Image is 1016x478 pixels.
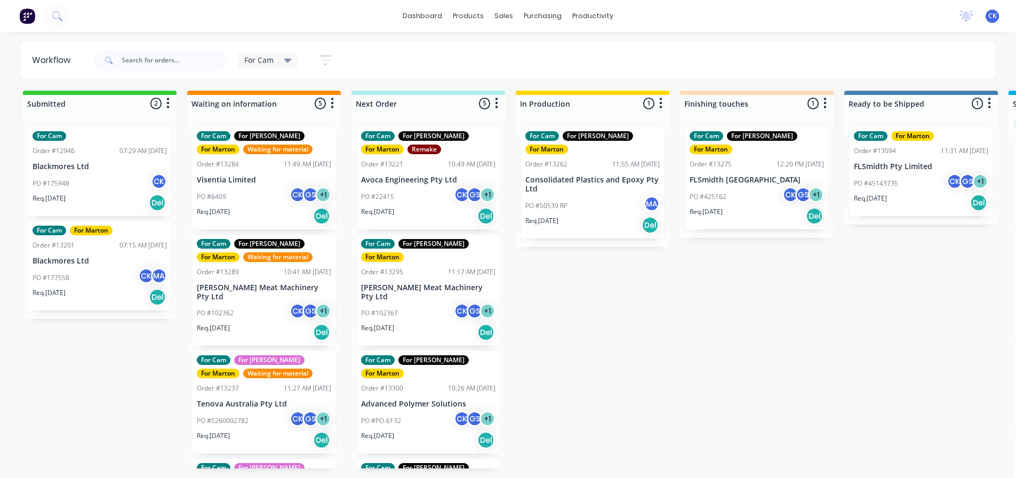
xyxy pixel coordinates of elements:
[284,384,331,393] div: 11:27 AM [DATE]
[361,400,495,409] p: Advanced Polymer Solutions
[234,131,305,141] div: For [PERSON_NAME]
[398,239,469,249] div: For [PERSON_NAME]
[361,323,394,333] p: Req. [DATE]
[397,8,447,24] a: dashboard
[525,176,660,194] p: Consolidated Plastics and Epoxy Pty Ltd
[454,303,470,319] div: CK
[854,162,988,171] p: FLSmidth Pty Limited
[398,131,469,141] div: For [PERSON_NAME]
[398,355,469,365] div: For [PERSON_NAME]
[467,187,483,203] div: GS
[479,187,495,203] div: + 1
[972,173,988,189] div: + 1
[644,196,660,212] div: MA
[197,355,230,365] div: For Cam
[33,194,66,203] p: Req. [DATE]
[197,192,226,202] p: PO #6409
[70,226,113,235] div: For Marton
[685,127,828,229] div: For CamFor [PERSON_NAME]For MartonOrder #1327512:20 PM [DATE]FLSmidth [GEOGRAPHIC_DATA]PO #425162...
[489,8,518,24] div: sales
[28,221,171,310] div: For CamFor MartonOrder #1320107:15 AM [DATE]Blackmores LtdPO #177558CKMAReq.[DATE]Del
[361,369,404,378] div: For Marton
[727,131,797,141] div: For [PERSON_NAME]
[32,54,76,67] div: Workflow
[197,400,331,409] p: Tenova Australia Pty Ltd
[315,411,331,427] div: + 1
[398,463,469,473] div: For [PERSON_NAME]
[361,267,403,277] div: Order #13295
[361,308,398,318] p: PO #102367
[284,267,331,277] div: 10:41 AM [DATE]
[33,162,167,171] p: Blackmores Ltd
[690,131,723,141] div: For Cam
[197,160,239,169] div: Order #13284
[361,384,403,393] div: Order #13300
[313,432,330,449] div: Del
[149,289,166,306] div: Del
[28,127,171,216] div: For CamOrder #1294607:29 AM [DATE]Blackmores LtdPO #175948CKReq.[DATE]Del
[361,463,395,473] div: For Cam
[193,127,335,229] div: For CamFor [PERSON_NAME]For MartonWaiting for materialOrder #1328411:49 AM [DATE]Visentia Limited...
[290,187,306,203] div: CK
[122,50,227,71] input: Search for orders...
[119,146,167,156] div: 07:29 AM [DATE]
[447,8,489,24] div: products
[477,324,494,341] div: Del
[243,369,313,378] div: Waiting for material
[988,11,997,21] span: CK
[19,8,35,24] img: Factory
[302,411,318,427] div: GS
[151,268,167,284] div: MA
[448,267,495,277] div: 11:17 AM [DATE]
[357,351,500,453] div: For CamFor [PERSON_NAME]For MartonOrder #1330010:26 AM [DATE]Advanced Polymer SolutionsPO #PO-613...
[477,208,494,225] div: Del
[854,179,898,188] p: PO #45143735
[193,235,335,346] div: For CamFor [PERSON_NAME]For MartonWaiting for materialOrder #1328910:41 AM [DATE][PERSON_NAME] Me...
[690,176,824,185] p: FLSmidth [GEOGRAPHIC_DATA]
[33,146,75,156] div: Order #12946
[290,411,306,427] div: CK
[138,268,154,284] div: CK
[891,131,934,141] div: For Marton
[690,207,723,217] p: Req. [DATE]
[477,432,494,449] div: Del
[361,239,395,249] div: For Cam
[642,217,659,234] div: Del
[234,463,305,473] div: For [PERSON_NAME]
[525,131,559,141] div: For Cam
[854,194,887,203] p: Req. [DATE]
[197,267,239,277] div: Order #13289
[777,160,824,169] div: 12:20 PM [DATE]
[854,131,887,141] div: For Cam
[361,252,404,262] div: For Marton
[357,235,500,346] div: For CamFor [PERSON_NAME]For MartonOrder #1329511:17 AM [DATE][PERSON_NAME] Meat Machinery Pty Ltd...
[197,308,234,318] p: PO #102362
[149,194,166,211] div: Del
[33,131,66,141] div: For Cam
[479,411,495,427] div: + 1
[357,127,500,229] div: For CamFor [PERSON_NAME]For MartonRemakeOrder #1322110:49 AM [DATE]Avoca Engineering Pty LtdPO #2...
[854,146,896,156] div: Order #13094
[197,369,239,378] div: For Marton
[521,127,664,238] div: For CamFor [PERSON_NAME]For MartonOrder #1326211:55 AM [DATE]Consolidated Plastics and Epoxy Pty ...
[313,208,330,225] div: Del
[795,187,811,203] div: GS
[563,131,633,141] div: For [PERSON_NAME]
[119,241,167,250] div: 07:15 AM [DATE]
[806,208,823,225] div: Del
[567,8,619,24] div: productivity
[197,431,230,441] p: Req. [DATE]
[197,145,239,154] div: For Marton
[808,187,824,203] div: + 1
[33,179,69,188] p: PO #175948
[361,431,394,441] p: Req. [DATE]
[361,283,495,301] p: [PERSON_NAME] Meat Machinery Pty Ltd
[243,145,313,154] div: Waiting for material
[197,131,230,141] div: For Cam
[315,303,331,319] div: + 1
[525,216,558,226] p: Req. [DATE]
[151,173,167,189] div: CK
[361,355,395,365] div: For Cam
[454,411,470,427] div: CK
[33,257,167,266] p: Blackmores Ltd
